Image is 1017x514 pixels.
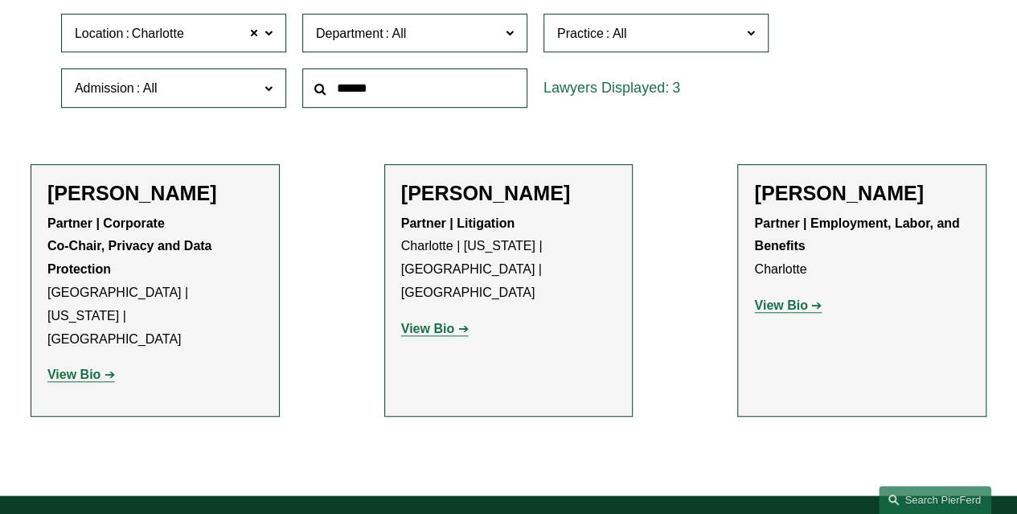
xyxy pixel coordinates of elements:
a: View Bio [754,298,822,312]
strong: View Bio [401,322,454,335]
a: View Bio [401,322,469,335]
p: [GEOGRAPHIC_DATA] | [US_STATE] | [GEOGRAPHIC_DATA] [47,212,263,352]
strong: View Bio [47,368,100,381]
span: Charlotte [132,23,184,44]
h2: [PERSON_NAME] [754,181,970,205]
span: Practice [557,27,604,40]
strong: Partner | Employment, Labor, and Benefits [754,216,963,253]
span: 3 [672,80,680,96]
strong: View Bio [754,298,807,312]
a: View Bio [47,368,115,381]
h2: [PERSON_NAME] [47,181,263,205]
p: Charlotte | [US_STATE] | [GEOGRAPHIC_DATA] | [GEOGRAPHIC_DATA] [401,212,617,305]
strong: Partner | Litigation [401,216,515,230]
span: Location [75,27,124,40]
a: Search this site [879,486,991,514]
h2: [PERSON_NAME] [401,181,617,205]
strong: Partner | Corporate Co-Chair, Privacy and Data Protection [47,216,215,277]
p: Charlotte [754,212,970,282]
span: Department [316,27,383,40]
span: Admission [75,81,134,95]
